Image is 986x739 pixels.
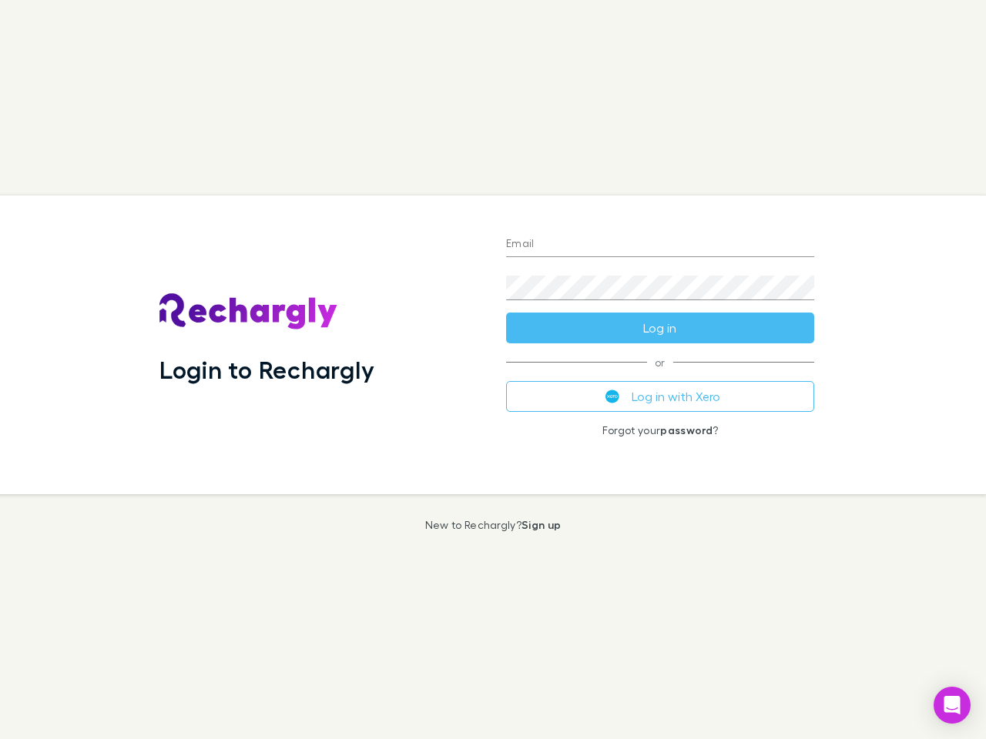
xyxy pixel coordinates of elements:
div: Open Intercom Messenger [934,687,971,724]
p: New to Rechargly? [425,519,562,531]
h1: Login to Rechargly [159,355,374,384]
img: Rechargly's Logo [159,293,338,330]
button: Log in with Xero [506,381,814,412]
a: Sign up [522,518,561,531]
a: password [660,423,713,436]
span: or [506,362,814,363]
button: Log in [506,313,814,343]
p: Forgot your ? [506,424,814,436]
img: Xero's logo [605,390,619,403]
